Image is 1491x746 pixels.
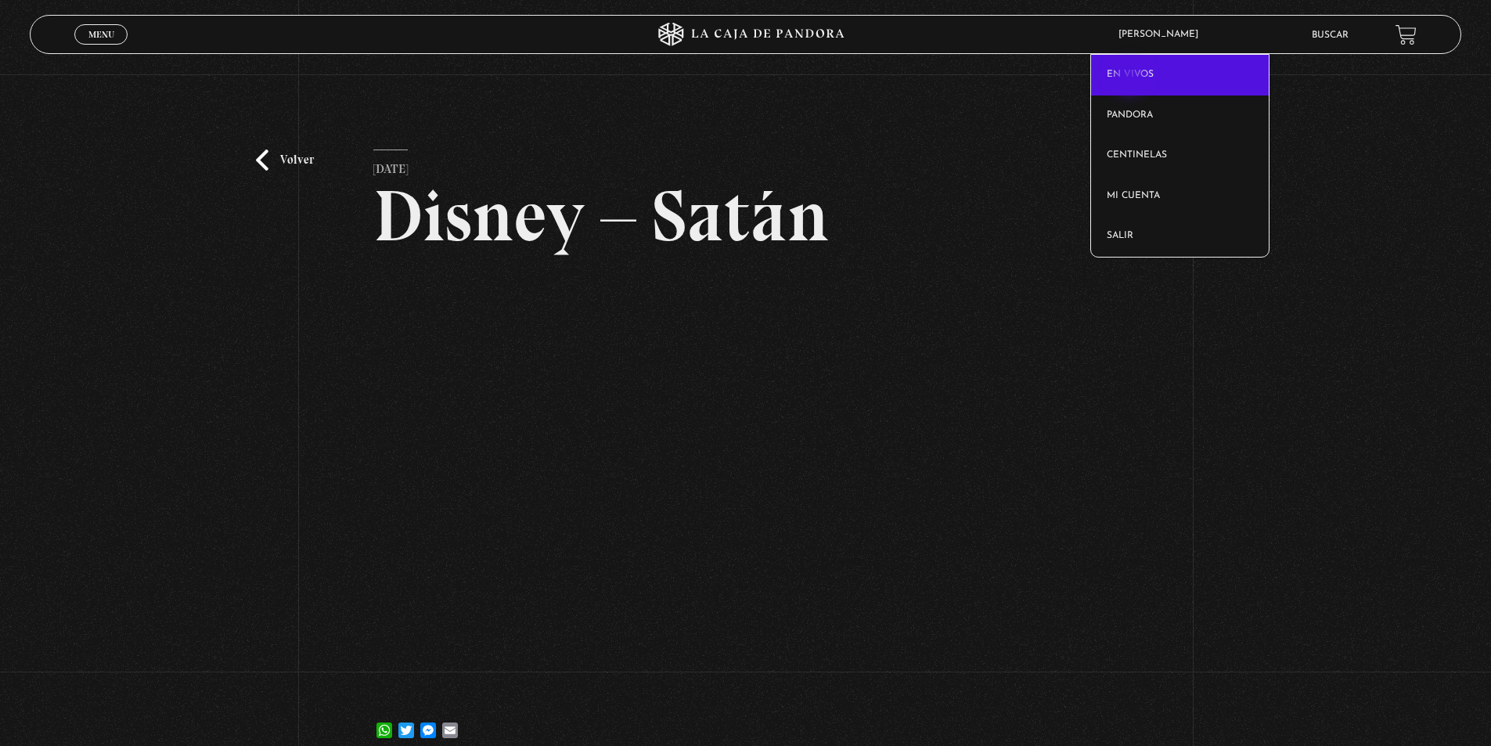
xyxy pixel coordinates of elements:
[395,707,417,738] a: Twitter
[417,707,439,738] a: Messenger
[1091,96,1269,136] a: Pandora
[88,30,114,39] span: Menu
[373,707,395,738] a: WhatsApp
[373,180,1118,252] h2: Disney – Satán
[1091,55,1269,96] a: En vivos
[1091,176,1269,217] a: Mi cuenta
[1312,31,1349,40] a: Buscar
[256,150,314,171] a: Volver
[1111,30,1214,39] span: [PERSON_NAME]
[83,43,120,54] span: Cerrar
[1091,216,1269,257] a: Salir
[373,150,408,181] p: [DATE]
[1396,24,1417,45] a: View your shopping cart
[439,707,461,738] a: Email
[1091,135,1269,176] a: Centinelas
